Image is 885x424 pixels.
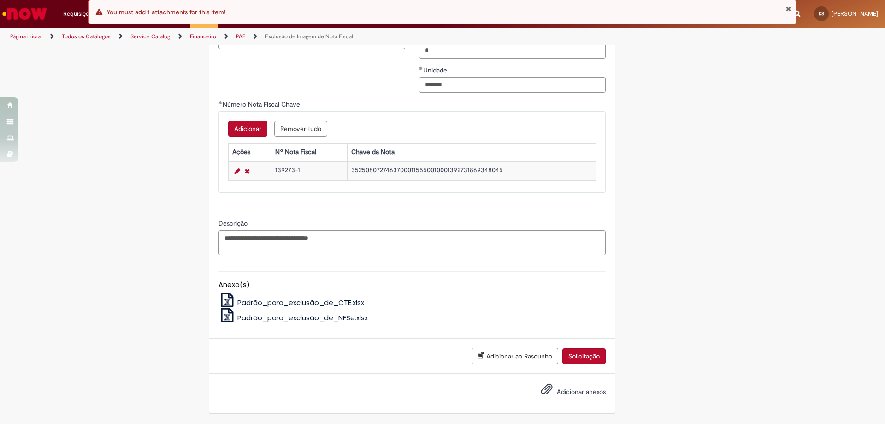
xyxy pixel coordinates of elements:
[62,33,111,40] a: Todos os Catálogos
[419,77,606,93] input: Unidade
[557,388,606,396] span: Adicionar anexos
[63,9,95,18] span: Requisições
[265,33,353,40] a: Exclusão de Imagem de Nota Fiscal
[236,33,245,40] a: PAF
[348,161,596,180] td: 35250807274637000115550010001392731869348045
[538,381,555,402] button: Adicionar anexos
[218,298,365,307] a: Padrão_para_exclusão_de_CTE.xlsx
[348,143,596,161] th: Chave da Nota
[785,5,791,12] button: Fechar Notificação
[832,10,878,18] span: [PERSON_NAME]
[223,100,302,108] span: Número Nota Fiscal Chave
[237,313,368,322] span: Padrão_para_exclusão_de_NFSe.xlsx
[232,166,242,177] a: Editar Linha 1
[218,230,606,255] textarea: Descrição
[218,281,606,289] h5: Anexo(s)
[218,219,249,227] span: Descrição
[472,348,558,364] button: Adicionar ao Rascunho
[218,101,223,104] span: Obrigatório Preenchido
[1,5,48,23] img: ServiceNow
[274,121,327,137] button: Remove all rows for Número Nota Fiscal Chave
[218,313,368,322] a: Padrão_para_exclusão_de_NFSe.xlsx
[271,161,348,180] td: 139273-1
[190,33,216,40] a: Financeiro
[423,66,449,74] span: Unidade
[819,11,824,17] span: KS
[242,166,252,177] a: Remover linha 1
[419,66,423,70] span: Obrigatório Preenchido
[237,298,364,307] span: Padrão_para_exclusão_de_CTE.xlsx
[10,33,42,40] a: Página inicial
[271,143,348,161] th: Nº Nota Fiscal
[7,28,583,45] ul: Trilhas de página
[106,8,225,16] span: You must add 1 attachments for this item!
[562,348,606,364] button: Solicitação
[419,43,606,59] input: DOC EDI
[228,143,271,161] th: Ações
[130,33,170,40] a: Service Catalog
[228,121,267,137] button: Add a row for Número Nota Fiscal Chave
